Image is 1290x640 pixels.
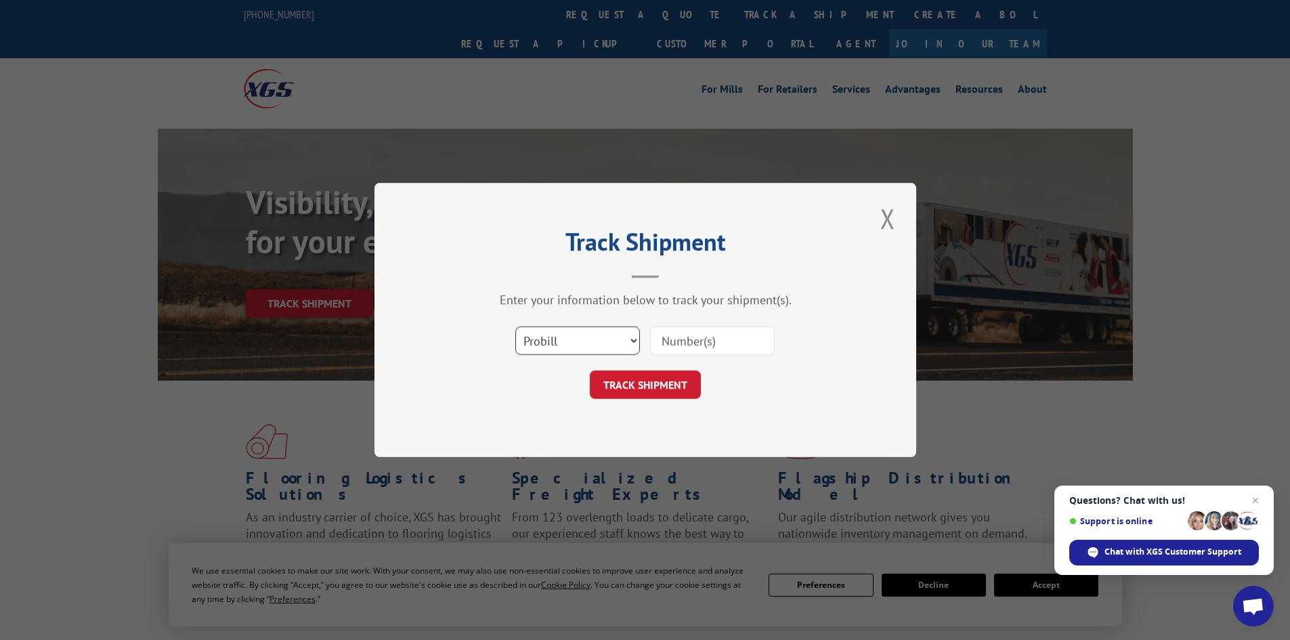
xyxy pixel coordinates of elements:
[1069,516,1183,526] span: Support is online
[1069,495,1259,506] span: Questions? Chat with us!
[1104,546,1241,558] span: Chat with XGS Customer Support
[1233,586,1274,626] a: Open chat
[1069,540,1259,566] span: Chat with XGS Customer Support
[442,232,848,258] h2: Track Shipment
[590,370,701,399] button: TRACK SHIPMENT
[876,200,899,237] button: Close modal
[650,326,775,355] input: Number(s)
[442,292,848,307] div: Enter your information below to track your shipment(s).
